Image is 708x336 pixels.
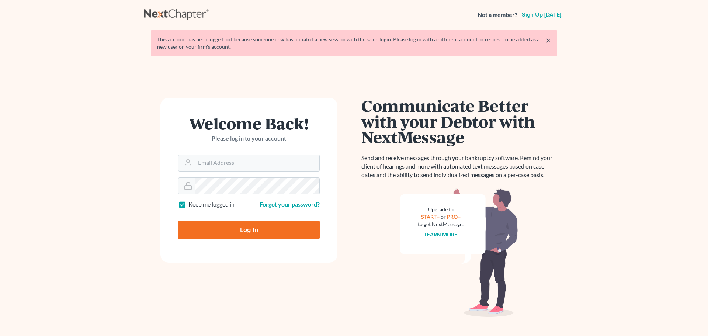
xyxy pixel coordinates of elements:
[361,98,557,145] h1: Communicate Better with your Debtor with NextMessage
[188,200,235,209] label: Keep me logged in
[441,214,446,220] span: or
[400,188,518,317] img: nextmessage_bg-59042aed3d76b12b5cd301f8e5b87938c9018125f34e5fa2b7a6b67550977c72.svg
[418,221,464,228] div: to get NextMessage.
[424,231,457,238] a: Learn more
[157,36,551,51] div: This account has been logged out because someone new has initiated a new session with the same lo...
[361,154,557,179] p: Send and receive messages through your bankruptcy software. Remind your client of hearings and mo...
[178,115,320,131] h1: Welcome Back!
[447,214,461,220] a: PRO+
[195,155,319,171] input: Email Address
[178,221,320,239] input: Log In
[178,134,320,143] p: Please log in to your account
[260,201,320,208] a: Forgot your password?
[418,206,464,213] div: Upgrade to
[546,36,551,45] a: ×
[421,214,440,220] a: START+
[478,11,517,19] strong: Not a member?
[520,12,564,18] a: Sign up [DATE]!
